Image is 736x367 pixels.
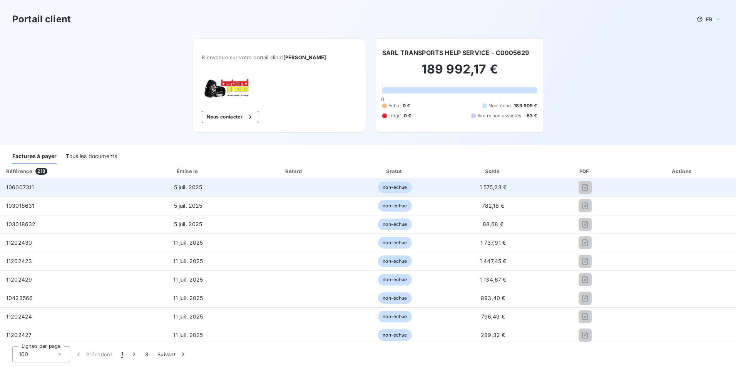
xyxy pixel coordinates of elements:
div: PDF [543,167,627,175]
span: 11202424 [6,313,32,320]
h2: 189 992,17 € [382,62,537,85]
span: 103018631 [6,202,34,209]
span: 782,18 € [482,202,504,209]
span: 0 [381,96,384,102]
img: Company logo [202,79,251,98]
div: Statut [347,167,443,175]
div: Actions [630,167,734,175]
h3: Portail client [12,12,71,26]
span: non-échue [378,274,411,285]
div: Référence [6,168,32,174]
span: non-échue [378,311,411,322]
span: 11 juil. 2025 [173,258,203,264]
span: 88,68 € [483,221,503,227]
span: 5 juil. 2025 [174,221,202,227]
span: Bienvenue sur votre portail client . [202,54,357,60]
div: Solde [446,167,540,175]
button: Suivant [153,346,192,362]
span: non-échue [378,219,411,230]
button: 2 [128,346,140,362]
button: 3 [141,346,153,362]
div: Factures à payer [12,148,57,164]
span: 1 575,23 € [480,184,507,190]
span: 11 juil. 2025 [173,276,203,283]
button: 1 [117,346,128,362]
span: [PERSON_NAME] [283,54,326,60]
span: 5 juil. 2025 [174,202,202,209]
span: 189 909 € [514,102,537,109]
span: 11 juil. 2025 [173,239,203,246]
span: 11202423 [6,258,32,264]
span: 289,32 € [481,332,505,338]
span: non-échue [378,329,411,341]
span: 11202427 [6,332,32,338]
span: Avoirs non associés [477,112,521,119]
span: 796,49 € [481,313,505,320]
span: 10423566 [6,295,33,301]
span: 11 juil. 2025 [173,332,203,338]
div: Émise le [134,167,242,175]
span: 218 [35,168,47,175]
span: FR [706,16,712,22]
span: -83 € [524,112,537,119]
div: Retard [245,167,343,175]
span: 893,40 € [481,295,505,301]
button: Précédent [70,346,117,362]
span: 11202430 [6,239,32,246]
span: Non-échu [488,102,511,109]
span: non-échue [378,237,411,249]
span: 100 [19,350,28,358]
span: 11 juil. 2025 [173,295,203,301]
span: non-échue [378,200,411,212]
h6: SARL TRANSPORTS HELP SERVICE - C0005629 [382,48,529,57]
div: Tous les documents [66,148,117,164]
button: Nous contacter [202,111,259,123]
span: non-échue [378,255,411,267]
span: 11202429 [6,276,32,283]
span: 11 juil. 2025 [173,313,203,320]
span: 1 [121,350,123,358]
span: non-échue [378,292,411,304]
span: Litige [388,112,401,119]
span: non-échue [378,182,411,193]
span: 0 € [404,112,411,119]
span: 1 447,45 € [480,258,507,264]
span: 1 134,67 € [480,276,507,283]
span: Échu [388,102,400,109]
span: 1 737,91 € [480,239,506,246]
span: 103018632 [6,221,35,227]
span: 0 € [403,102,410,109]
span: 106007311 [6,184,34,190]
span: 5 juil. 2025 [174,184,202,190]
